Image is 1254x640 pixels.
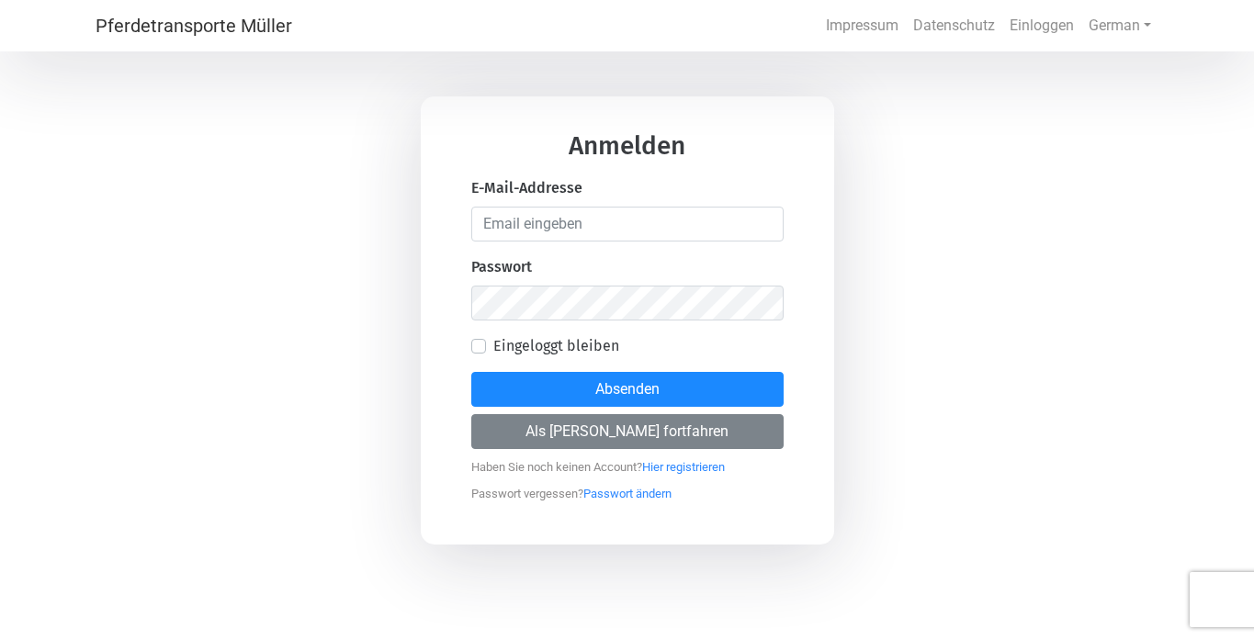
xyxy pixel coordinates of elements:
[471,449,784,477] p: Haben Sie noch keinen Account ?
[642,451,725,474] a: Hier registrieren
[583,477,672,500] a: Passwort ändern
[471,256,532,278] label: Passwort
[906,7,1002,44] a: Datenschutz
[471,372,784,407] button: Absenden
[471,133,784,177] h3: Anmelden
[471,207,784,241] input: Email eingeben
[1002,7,1081,44] a: Einloggen
[471,177,582,199] label: E-Mail-Addresse
[1081,7,1158,44] a: German
[819,7,906,44] a: Impressum
[471,414,784,449] button: Als [PERSON_NAME] fortfahren
[471,476,784,503] p: Passwort vergessen ?
[493,335,619,357] label: Eingeloggt bleiben
[96,7,292,44] a: Pferdetransporte Müller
